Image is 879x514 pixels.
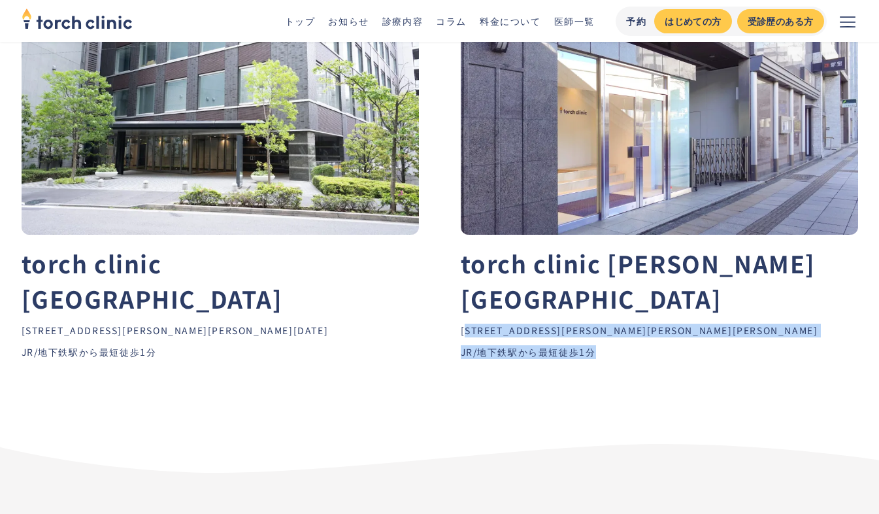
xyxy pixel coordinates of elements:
[22,324,419,337] li: [STREET_ADDRESS][PERSON_NAME][PERSON_NAME][DATE]
[328,14,369,27] a: お知らせ
[461,324,858,337] li: [STREET_ADDRESS][PERSON_NAME][PERSON_NAME][PERSON_NAME]
[554,14,595,27] a: 医師一覧
[748,14,814,28] div: 受診歴のある方
[436,14,467,27] a: コラム
[654,9,731,33] a: はじめての方
[22,9,133,33] a: home
[461,245,858,316] div: torch clinic [PERSON_NAME][GEOGRAPHIC_DATA]
[22,245,419,316] div: torch clinic [GEOGRAPHIC_DATA]
[285,14,316,27] a: トップ
[665,14,721,28] div: はじめての方
[382,14,423,27] a: 診療内容
[626,14,646,28] div: 予約
[461,345,858,359] li: JR/地下鉄駅から最短徒歩1分
[22,345,419,359] li: JR/地下鉄駅から最短徒歩1分
[22,4,133,33] img: torch clinic
[480,14,541,27] a: 料金について
[737,9,824,33] a: 受診歴のある方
